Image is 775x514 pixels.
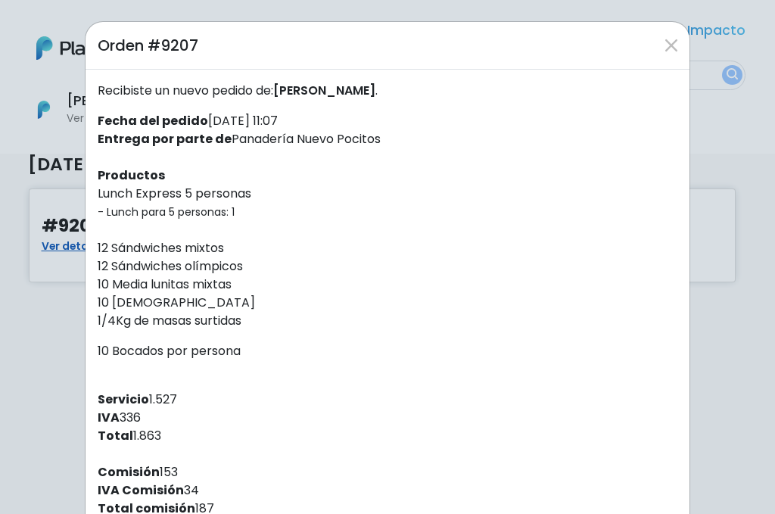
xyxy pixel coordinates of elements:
button: Close [659,33,683,58]
strong: IVA Comisión [98,481,184,499]
strong: IVA [98,409,120,426]
span: [PERSON_NAME] [273,82,375,99]
strong: Productos [98,167,165,184]
p: Recibiste un nuevo pedido de: . [98,82,677,100]
p: 10 Bocados por persona [98,342,677,360]
strong: Fecha del pedido [98,112,208,129]
label: Panadería Nuevo Pocitos [98,130,381,148]
div: ¿Necesitás ayuda? [78,14,218,44]
strong: Entrega por parte de [98,130,232,148]
strong: Total [98,427,133,444]
small: - Lunch para 5 personas: 1 [98,204,235,220]
strong: Comisión [98,463,160,481]
p: 12 Sándwiches mixtos 12 Sándwiches olímpicos 10 Media lunitas mixtas 10 [DEMOGRAPHIC_DATA] 1/4Kg ... [98,239,677,330]
strong: Servicio [98,391,149,408]
h5: Orden #9207 [98,34,198,57]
